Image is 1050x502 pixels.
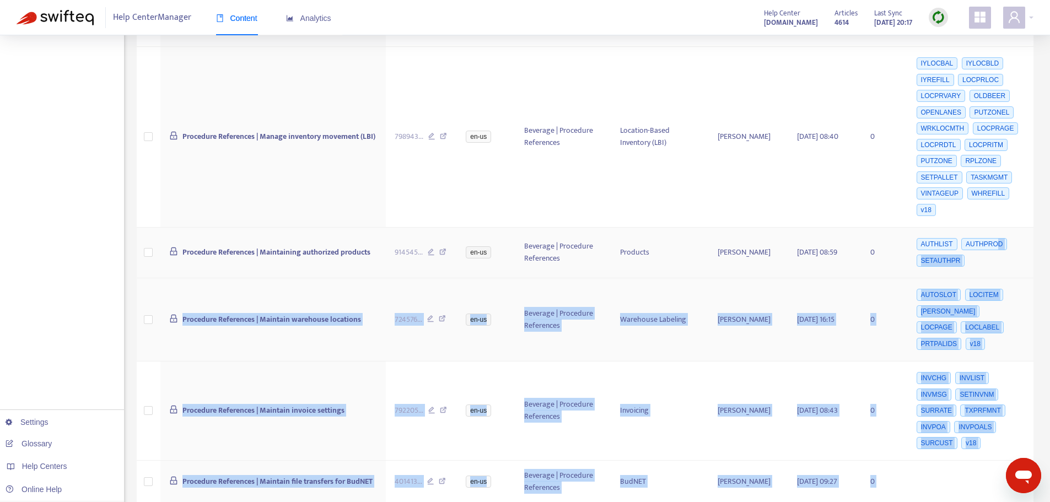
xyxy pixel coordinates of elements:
img: sync.dc5367851b00ba804db3.png [931,10,945,24]
span: LOCPRVARY [917,90,966,102]
span: [PERSON_NAME] [917,305,980,317]
span: INVPOALS [954,421,996,433]
span: INVMSG [917,388,951,401]
span: [DATE] 08:43 [797,404,838,417]
span: Procedure References | Maintain file transfers for BudNET [182,475,373,488]
span: Content [216,14,257,23]
span: en-us [466,131,491,143]
span: 724576 ... [395,314,422,326]
span: LOCPRDTL [917,139,961,151]
td: 0 [861,361,906,461]
strong: [DOMAIN_NAME] [764,17,818,29]
span: SETAUTHPR [917,255,965,267]
iframe: Button to launch messaging window [1006,458,1041,493]
td: [PERSON_NAME] [709,228,788,278]
span: Procedure References | Maintain invoice settings [182,404,344,417]
span: Help Center [764,7,800,19]
span: en-us [466,404,491,417]
span: v18 [917,204,936,216]
span: IYLOCBLD [962,57,1003,69]
span: en-us [466,314,491,326]
td: Products [611,228,709,278]
td: Beverage | Procedure References [515,361,611,461]
td: 0 [861,47,906,228]
span: IYREFILL [917,74,954,86]
td: Warehouse Labeling [611,278,709,361]
span: 792205 ... [395,404,423,417]
span: Last Sync [874,7,902,19]
a: Settings [6,418,49,427]
td: 0 [861,278,906,361]
span: book [216,14,224,22]
a: [DOMAIN_NAME] [764,16,818,29]
td: [PERSON_NAME] [709,361,788,461]
a: Online Help [6,485,62,494]
span: AUTHLIST [917,238,957,250]
span: WHREFILL [967,187,1010,199]
span: OLDBEER [970,90,1010,102]
span: Procedure References | Manage inventory movement (LBI) [182,130,375,143]
span: VINTAGEUP [917,187,963,199]
span: AUTOSLOT [917,289,961,301]
span: PRTPALIDS [917,338,962,350]
span: WRKLOCMTH [917,122,969,134]
strong: [DATE] 20:17 [874,17,912,29]
span: LOCPAGE [917,321,957,333]
td: [PERSON_NAME] [709,278,788,361]
span: PUTZONE [917,155,957,167]
span: lock [169,131,178,140]
span: [DATE] 08:59 [797,246,837,258]
span: appstore [973,10,987,24]
span: Analytics [286,14,331,23]
img: Swifteq [17,10,94,25]
strong: 4614 [834,17,849,29]
span: PUTZONEL [970,106,1014,118]
span: [DATE] 09:27 [797,475,837,488]
span: AUTHPROD [961,238,1007,250]
span: [DATE] 16:15 [797,313,834,326]
span: lock [169,247,178,256]
span: Help Center Manager [113,7,191,28]
span: area-chart [286,14,294,22]
span: Procedure References | Maintaining authorized products [182,246,370,258]
span: SETPALLET [917,171,962,183]
span: 914545 ... [395,246,423,258]
span: v18 [961,437,981,449]
span: [DATE] 08:40 [797,130,838,143]
span: lock [169,476,178,485]
td: Beverage | Procedure References [515,228,611,278]
span: LOCPRAGE [973,122,1019,134]
span: RPLZONE [961,155,1001,167]
span: user [1008,10,1021,24]
span: 798943 ... [395,131,423,143]
span: Help Centers [22,462,67,471]
td: 0 [861,228,906,278]
td: Location-Based Inventory (LBI) [611,47,709,228]
span: SURCUST [917,437,957,449]
span: OPENLANES [917,106,966,118]
span: TXPRFMNT [960,404,1005,417]
span: INVCHG [917,372,951,384]
span: v18 [966,338,985,350]
span: IYLOCBAL [917,57,958,69]
span: INVLIST [955,372,989,384]
td: Invoicing [611,361,709,461]
span: en-us [466,246,491,258]
span: lock [169,314,178,323]
span: LOCPRITM [965,139,1008,151]
span: SURRATE [917,404,956,417]
span: LOCITEM [965,289,1003,301]
span: Procedure References | Maintain warehouse locations [182,313,361,326]
span: INVPOA [917,421,950,433]
span: Articles [834,7,858,19]
span: 401413 ... [395,476,422,488]
a: Glossary [6,439,52,448]
td: [PERSON_NAME] [709,47,788,228]
span: SETINVNM [955,388,998,401]
span: LOCPRLOC [958,74,1003,86]
span: LOCLABEL [961,321,1004,333]
span: lock [169,405,178,414]
td: Beverage | Procedure References [515,278,611,361]
span: TASKMGMT [966,171,1012,183]
td: Beverage | Procedure References [515,47,611,228]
